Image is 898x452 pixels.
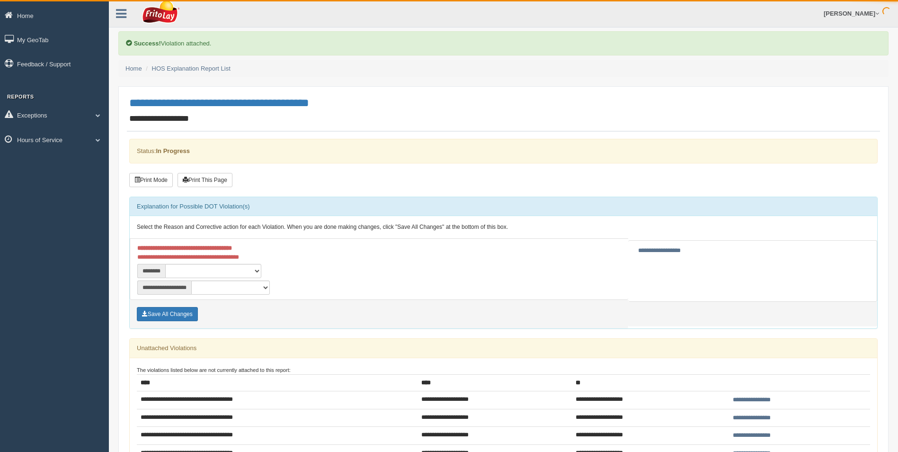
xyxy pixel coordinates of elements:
[178,173,232,187] button: Print This Page
[118,31,889,55] div: Violation attached.
[129,173,173,187] button: Print Mode
[152,65,231,72] a: HOS Explanation Report List
[130,339,877,358] div: Unattached Violations
[156,147,190,154] strong: In Progress
[130,197,877,216] div: Explanation for Possible DOT Violation(s)
[130,216,877,239] div: Select the Reason and Corrective action for each Violation. When you are done making changes, cli...
[137,307,198,321] button: Save
[134,40,161,47] b: Success!
[129,139,878,163] div: Status:
[137,367,291,373] small: The violations listed below are not currently attached to this report:
[125,65,142,72] a: Home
